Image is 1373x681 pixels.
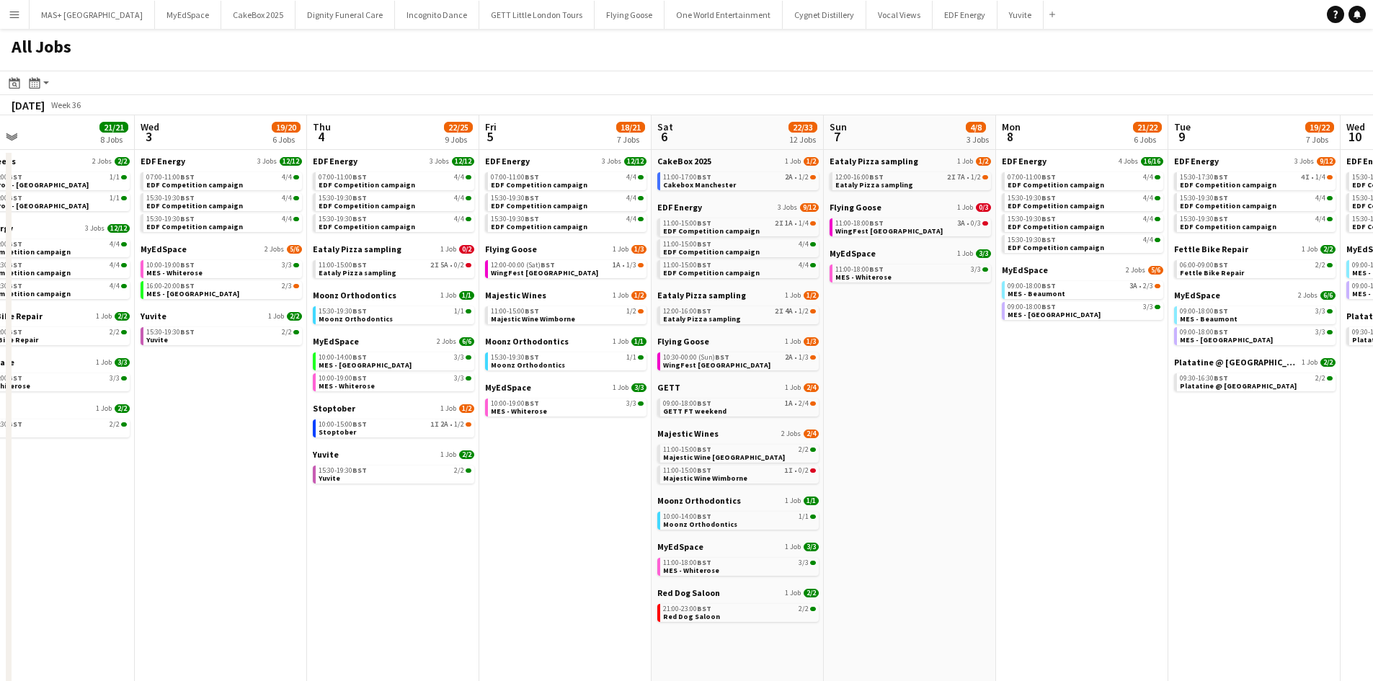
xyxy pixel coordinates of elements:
button: Incognito Dance [395,1,479,29]
button: Cygnet Distillery [783,1,866,29]
button: MyEdSpace [155,1,221,29]
div: [DATE] [12,98,45,112]
button: Yuvite [997,1,1044,29]
span: Week 36 [48,99,84,110]
button: GETT Little London Tours [479,1,595,29]
button: One World Entertainment [665,1,783,29]
button: EDF Energy [933,1,997,29]
button: CakeBox 2025 [221,1,296,29]
button: Vocal Views [866,1,933,29]
button: MAS+ [GEOGRAPHIC_DATA] [30,1,155,29]
button: Dignity Funeral Care [296,1,395,29]
button: Flying Goose [595,1,665,29]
